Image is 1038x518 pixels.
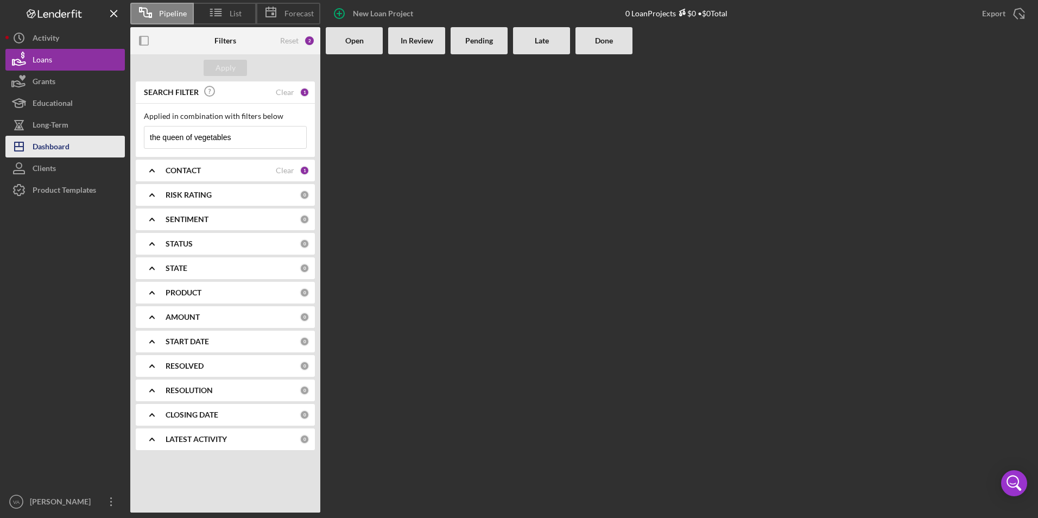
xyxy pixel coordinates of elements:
b: SEARCH FILTER [144,88,199,97]
div: Applied in combination with filters below [144,112,307,121]
div: Reset [280,36,299,45]
div: [PERSON_NAME] [27,491,98,515]
button: New Loan Project [326,3,424,24]
b: AMOUNT [166,313,200,321]
b: Pending [465,36,493,45]
span: List [230,9,242,18]
div: 0 [300,361,309,371]
b: LATEST ACTIVITY [166,435,227,444]
div: 0 [300,239,309,249]
div: 0 [300,263,309,273]
text: VA [13,499,20,505]
div: $0 [676,9,696,18]
div: Long-Term [33,114,68,138]
div: 0 [300,288,309,298]
div: Loans [33,49,52,73]
div: New Loan Project [353,3,413,24]
span: Forecast [284,9,314,18]
div: 0 [300,386,309,395]
b: STATUS [166,239,193,248]
button: Long-Term [5,114,125,136]
b: RESOLVED [166,362,204,370]
button: VA[PERSON_NAME] [5,491,125,513]
button: Product Templates [5,179,125,201]
b: RISK RATING [166,191,212,199]
b: SENTIMENT [166,215,208,224]
b: Open [345,36,364,45]
div: 0 [300,312,309,322]
button: Activity [5,27,125,49]
b: PRODUCT [166,288,201,297]
div: Activity [33,27,59,52]
div: Educational [33,92,73,117]
button: Grants [5,71,125,92]
b: Late [535,36,549,45]
div: 0 [300,214,309,224]
div: Clear [276,88,294,97]
b: Done [595,36,613,45]
div: Dashboard [33,136,69,160]
button: Dashboard [5,136,125,157]
b: In Review [401,36,433,45]
div: 1 [300,166,309,175]
div: 0 Loan Projects • $0 Total [625,9,727,18]
div: Export [982,3,1005,24]
div: Clients [33,157,56,182]
b: CLOSING DATE [166,410,218,419]
b: START DATE [166,337,209,346]
b: CONTACT [166,166,201,175]
b: STATE [166,264,187,273]
div: Product Templates [33,179,96,204]
div: Apply [216,60,236,76]
div: 1 [300,87,309,97]
div: 2 [304,35,315,46]
button: Apply [204,60,247,76]
div: Clear [276,166,294,175]
div: 0 [300,410,309,420]
div: Grants [33,71,55,95]
span: Pipeline [159,9,187,18]
div: 0 [300,190,309,200]
div: 0 [300,337,309,346]
button: Educational [5,92,125,114]
div: 0 [300,434,309,444]
button: Clients [5,157,125,179]
div: Open Intercom Messenger [1001,470,1027,496]
button: Loans [5,49,125,71]
b: RESOLUTION [166,386,213,395]
button: Export [971,3,1033,24]
b: Filters [214,36,236,45]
